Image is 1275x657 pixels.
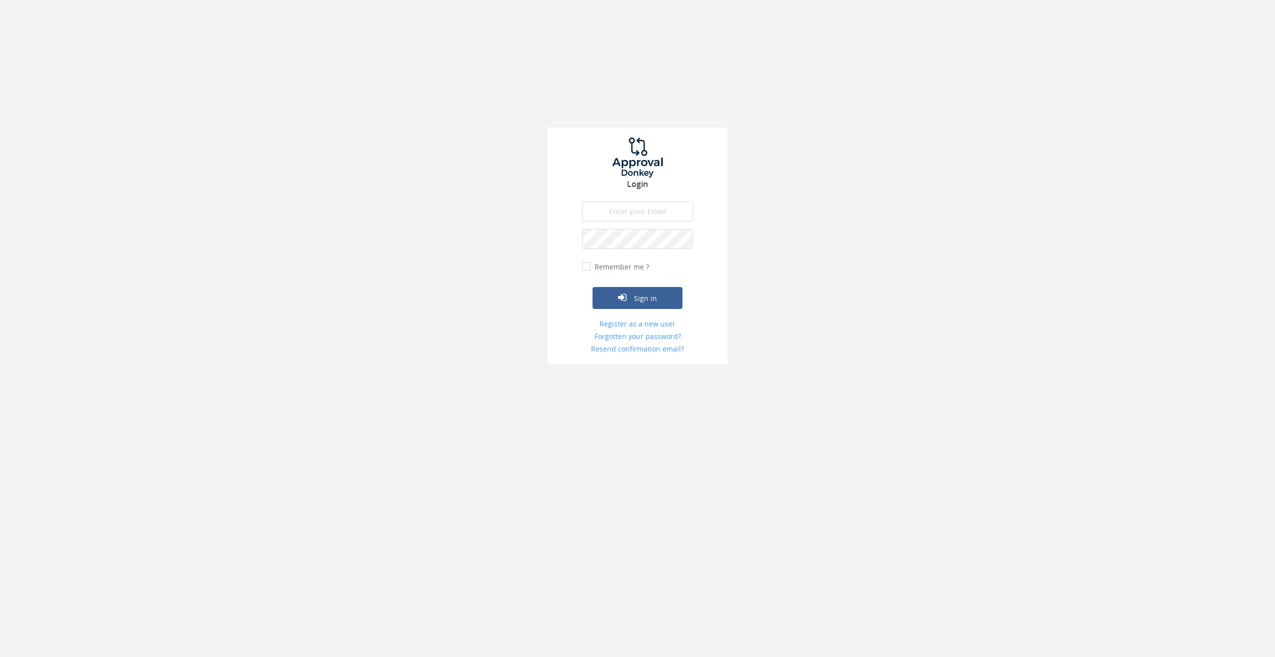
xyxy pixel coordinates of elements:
a: Forgotten your password? [582,331,693,341]
input: Enter your Email [582,201,693,221]
img: logo.png [600,137,675,177]
h3: Login [548,180,727,189]
a: Register as a new user [582,319,693,329]
label: Remember me ? [592,262,649,272]
button: Sign in [593,287,682,309]
a: Resend confirmation email? [582,344,693,354]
